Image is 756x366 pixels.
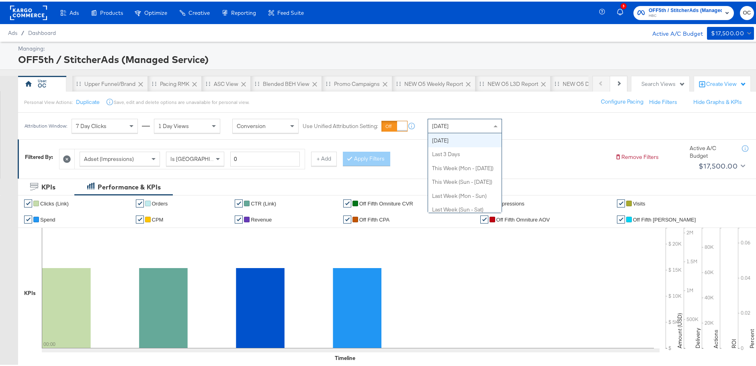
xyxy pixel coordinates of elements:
button: Duplicate [76,97,100,104]
div: Active A/C Budget [690,143,734,158]
div: Drag to reorder tab [555,80,559,84]
div: NEW O5 L3D Report [488,79,538,86]
button: OC [740,4,754,18]
span: OC [743,7,751,16]
div: Promo Campaigns [334,79,380,86]
text: Actions [712,328,719,347]
button: + Add [311,150,337,165]
div: Drag to reorder tab [396,80,401,84]
a: Dashboard [28,28,56,35]
div: Drag to reorder tab [152,80,156,84]
span: Ads [8,28,17,35]
a: ✔ [617,198,625,206]
a: ✔ [24,214,32,222]
div: Create View [706,79,746,87]
div: Search Views [641,79,685,86]
div: Drag to reorder tab [76,80,81,84]
text: Percent [748,327,756,347]
input: Enter a number [230,150,300,165]
span: Reporting [231,8,256,14]
text: ROI [730,337,738,347]
div: OC [38,80,46,88]
a: ✔ [343,198,351,206]
span: Clicks (Link) [40,199,69,205]
a: ✔ [24,198,32,206]
div: $17,500.00 [711,27,744,37]
div: Performance & KPIs [98,181,161,190]
span: / [17,28,28,35]
span: Creative [188,8,210,14]
span: Off Fifth [PERSON_NAME] [633,215,696,221]
span: Ads [70,8,79,14]
div: NEW O5 Daily ROAS [563,79,613,86]
div: Save, edit and delete options are unavailable for personal view. [114,98,249,104]
span: Feed Suite [277,8,304,14]
span: Off Fifth Omniture AOV [496,215,550,221]
span: OFF5th / StitcherAds (Managed Service) [649,5,722,13]
button: 3 [616,4,629,19]
a: ✔ [136,198,144,206]
div: Drag to reorder tab [206,80,210,84]
div: Filtered By: [25,152,53,159]
div: Upper Funnel/Brand [84,79,135,86]
div: [DATE] [428,132,502,146]
span: [DATE] [432,121,449,128]
button: $17,500.00 [695,158,747,171]
span: Is [GEOGRAPHIC_DATA] [170,154,232,161]
span: Spend [40,215,55,221]
span: Adset (Impressions) [84,154,134,161]
div: Last 3 Days [428,146,502,160]
span: CTR (Link) [251,199,276,205]
span: HBC [649,11,722,18]
span: Conversion [237,121,266,128]
span: Optimize [144,8,167,14]
text: Delivery [694,326,701,347]
div: Timeline [335,353,355,360]
a: ✔ [617,214,625,222]
button: $17,500.00 [707,25,754,38]
div: OFF5th / StitcherAds (Managed Service) [18,51,752,65]
div: Drag to reorder tab [479,80,484,84]
button: Hide Filters [649,97,677,104]
a: ✔ [136,214,144,222]
span: 1 Day Views [158,121,189,128]
button: OFF5th / StitcherAds (Managed Service)HBC [633,4,734,18]
a: ✔ [235,198,243,206]
div: KPIs [41,181,55,190]
span: Off Fifth Omniture CVR [359,199,413,205]
span: 7 Day Clicks [76,121,107,128]
text: Amount (USD) [676,311,683,347]
a: ✔ [480,214,488,222]
button: Hide Graphs & KPIs [693,97,742,104]
a: ✔ [343,214,351,222]
div: Attribution Window: [24,122,68,127]
div: This Week (Mon - [DATE]) [428,160,502,174]
div: ASC View [214,79,238,86]
span: Impressions [496,199,524,205]
span: CPM [152,215,164,221]
div: Drag to reorder tab [255,80,259,84]
div: Active A/C Budget [644,25,703,37]
a: ✔ [235,214,243,222]
span: Visits [633,199,645,205]
div: Drag to reorder tab [326,80,330,84]
div: Last Week (Mon - Sun) [428,187,502,201]
label: Use Unified Attribution Setting: [303,121,378,128]
button: Configure Pacing [595,93,649,108]
div: Managing: [18,43,752,51]
div: 3 [621,2,627,8]
div: Blended BEH View [263,79,309,86]
span: Revenue [251,215,272,221]
div: NEW O5 Weekly Report [404,79,463,86]
div: Pacing RMK [160,79,189,86]
div: KPIs [24,288,36,295]
div: This Week (Sun - [DATE]) [428,173,502,187]
span: off fifth CPA [359,215,389,221]
div: Last Week (Sun - Sat) [428,201,502,215]
span: Products [100,8,123,14]
div: Personal View Actions: [24,98,73,104]
span: Orders [152,199,168,205]
div: $17,500.00 [699,159,738,171]
button: Remove Filters [615,152,659,159]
